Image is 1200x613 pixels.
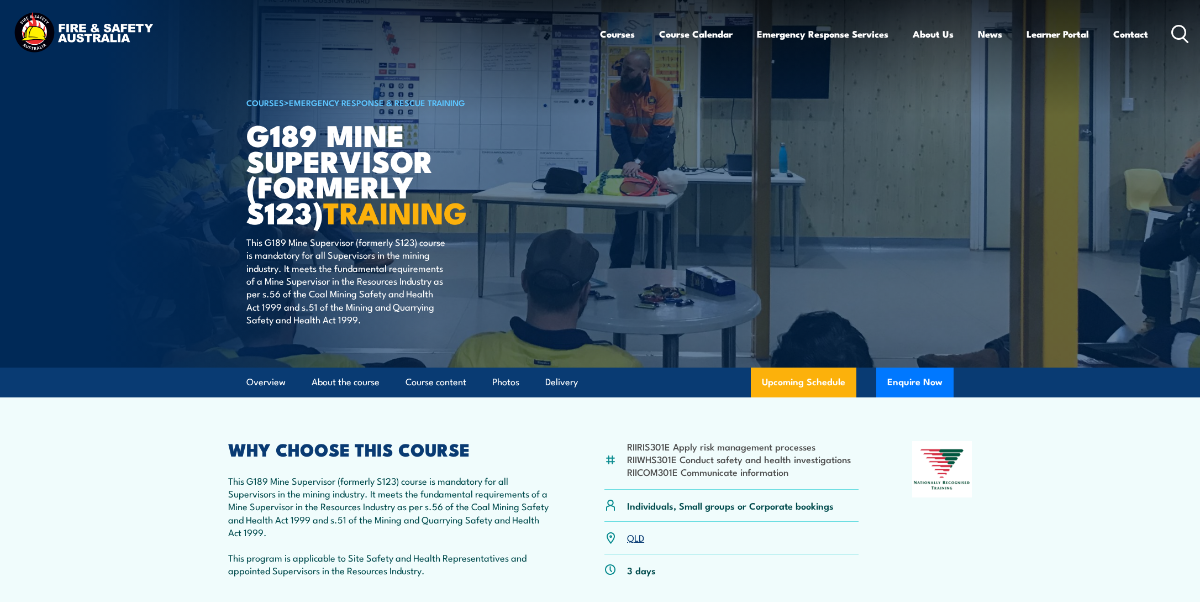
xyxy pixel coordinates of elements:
[912,441,972,497] img: Nationally Recognised Training logo.
[289,96,465,108] a: Emergency Response & Rescue Training
[246,96,284,108] a: COURSES
[627,465,851,478] li: RIICOM301E Communicate information
[757,19,888,49] a: Emergency Response Services
[246,368,286,397] a: Overview
[246,235,448,326] p: This G189 Mine Supervisor (formerly S123) course is mandatory for all Supervisors in the mining i...
[627,531,644,544] a: QLD
[246,96,519,109] h6: >
[406,368,466,397] a: Course content
[228,441,551,457] h2: WHY CHOOSE THIS COURSE
[323,188,467,234] strong: TRAINING
[978,19,1002,49] a: News
[312,368,380,397] a: About the course
[600,19,635,49] a: Courses
[1113,19,1148,49] a: Contact
[627,440,851,453] li: RIIRIS301E Apply risk management processes
[627,564,656,577] p: 3 days
[659,19,733,49] a: Course Calendar
[492,368,519,397] a: Photos
[627,453,851,465] li: RIIWHS301E Conduct safety and health investigations
[228,474,551,539] p: This G189 Mine Supervisor (formerly S123) course is mandatory for all Supervisors in the mining i...
[1027,19,1089,49] a: Learner Portal
[751,368,856,397] a: Upcoming Schedule
[246,122,519,225] h1: G189 Mine Supervisor (formerly S123)
[876,368,954,397] button: Enquire Now
[913,19,954,49] a: About Us
[627,499,834,512] p: Individuals, Small groups or Corporate bookings
[545,368,578,397] a: Delivery
[228,551,551,577] p: This program is applicable to Site Safety and Health Representatives and appointed Supervisors in...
